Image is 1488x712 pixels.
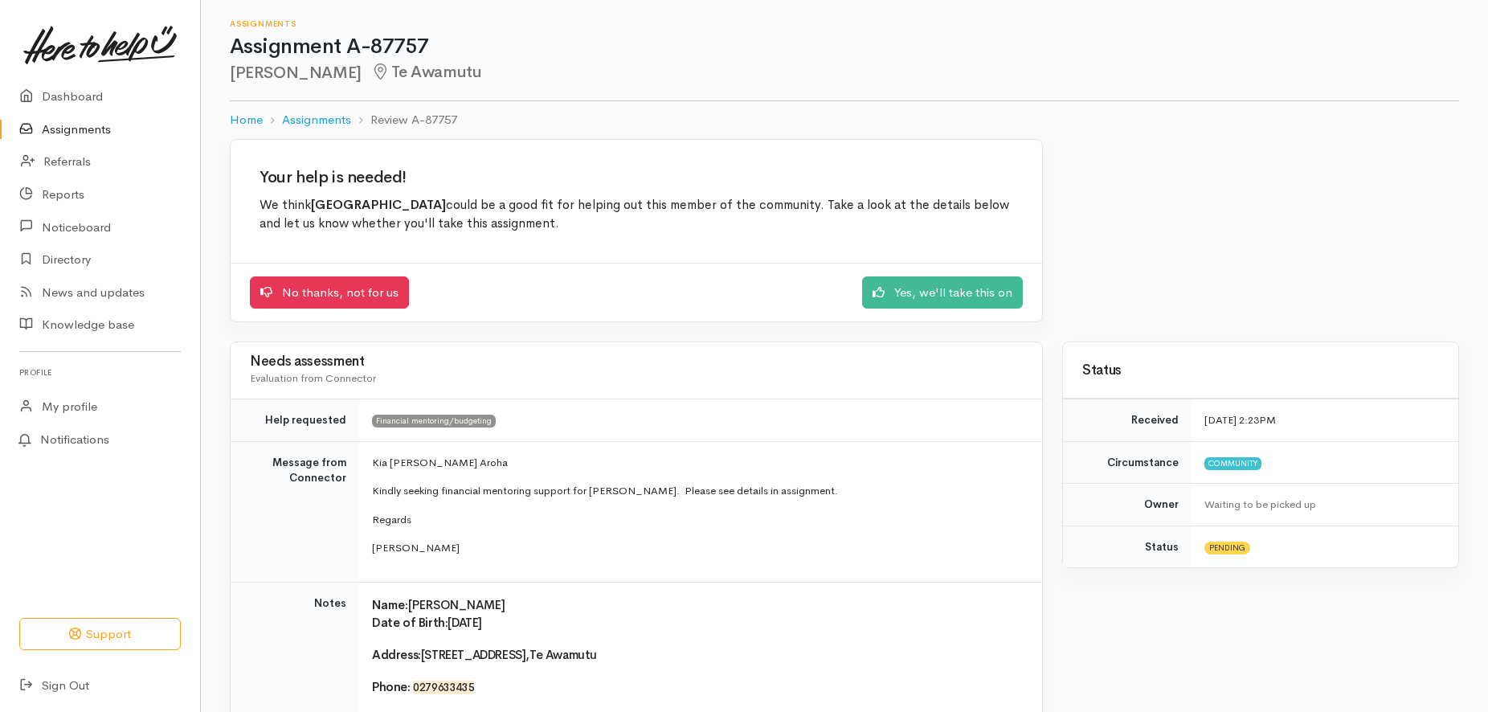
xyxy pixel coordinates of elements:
span: Name: [372,597,408,612]
span: 0279633435 [413,681,474,694]
div: Waiting to be picked up [1204,497,1439,513]
h2: [PERSON_NAME] [230,63,1459,82]
h3: Status [1082,363,1439,379]
span: Phone: [372,679,411,694]
td: Circumstance [1063,441,1192,484]
a: Assignments [282,111,351,129]
span: Community [1204,457,1261,470]
span: Te Awamutu [529,647,597,662]
span: [PERSON_NAME] [408,597,505,612]
span: Date of Birth: [372,615,448,630]
a: Home [230,111,263,129]
b: [GEOGRAPHIC_DATA] [311,197,446,213]
td: Help requested [231,399,359,442]
h6: Assignments [230,19,1459,28]
a: No thanks, not for us [250,276,409,309]
p: We think could be a good fit for helping out this member of the community. Take a look at the det... [260,196,1013,234]
h2: Your help is needed! [260,169,1013,186]
p: [PERSON_NAME] [372,540,1023,556]
span: Financial mentoring/budgeting [372,415,496,428]
td: Owner [1063,484,1192,526]
time: [DATE] 2:23PM [1204,413,1276,427]
span: Address: [372,647,421,662]
h6: Profile [19,362,181,383]
span: [DATE] [448,615,482,630]
td: Received [1063,399,1192,442]
h3: Needs assessment [250,354,1023,370]
span: [STREET_ADDRESS], [421,647,529,662]
td: Status [1063,526,1192,567]
p: Kindly seeking financial mentoring support for [PERSON_NAME]. Please see details in assignment. [372,483,1023,499]
p: Kia [PERSON_NAME] Aroha [372,455,1023,471]
p: Regards [372,512,1023,528]
td: Message from Connector [231,441,359,582]
span: Pending [1204,542,1250,554]
button: Support [19,618,181,651]
span: Te Awamutu [371,62,482,82]
a: Yes, we'll take this on [862,276,1023,309]
h1: Assignment A-87757 [230,35,1459,59]
span: Evaluation from Connector [250,371,376,385]
li: Review A-87757 [351,111,457,129]
nav: breadcrumb [230,101,1459,139]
